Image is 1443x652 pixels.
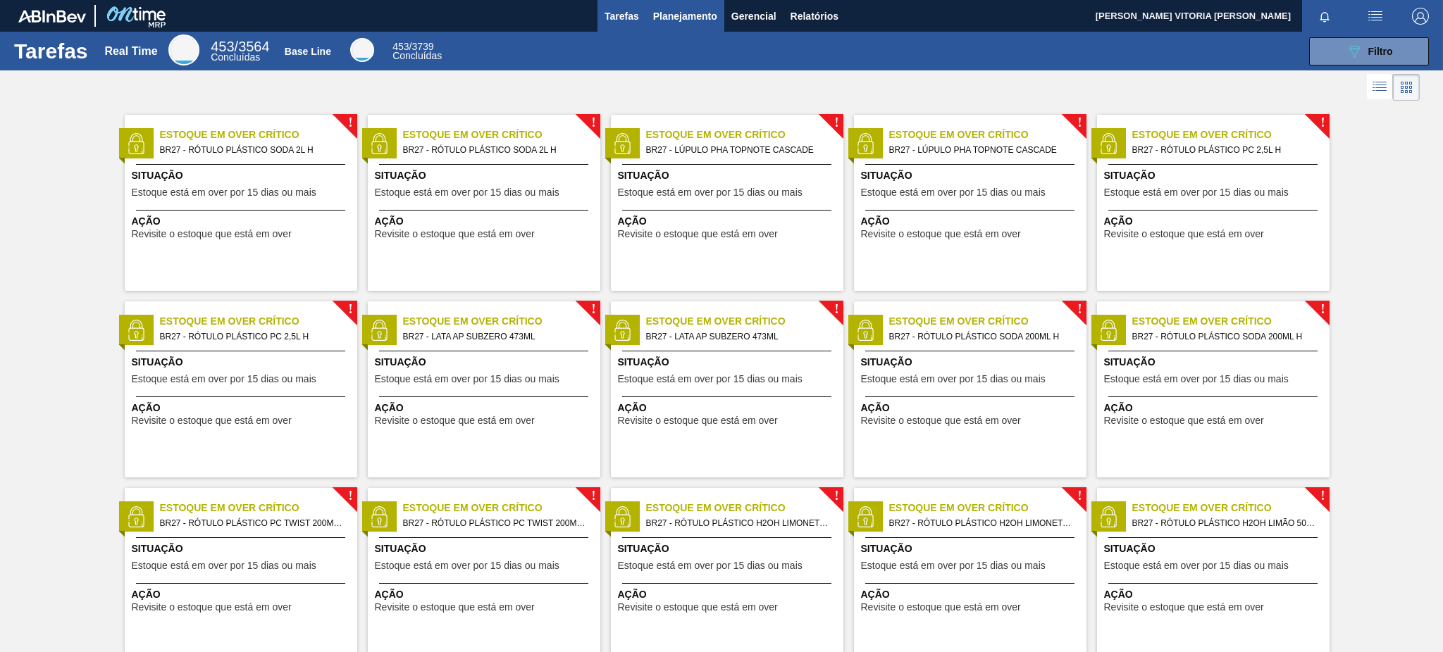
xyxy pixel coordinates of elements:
[392,50,442,61] span: Concluídas
[132,587,354,602] span: Ação
[348,491,352,501] span: !
[285,46,331,57] div: Base Line
[1320,491,1325,501] span: !
[889,127,1086,142] span: Estoque em Over Crítico
[612,320,633,341] img: status
[731,8,776,25] span: Gerencial
[168,35,199,65] div: Real Time
[14,43,88,59] h1: Tarefas
[791,8,838,25] span: Relatórios
[375,401,597,415] span: Ação
[618,415,778,426] span: Revisite o estoque que está em over
[375,168,597,183] span: Situação
[104,45,157,58] div: Real Time
[1104,229,1264,239] span: Revisite o estoque que está em over
[403,142,589,158] span: BR27 - RÓTULO PLÁSTICO SODA 2L H
[618,214,840,229] span: Ação
[132,214,354,229] span: Ação
[1132,142,1318,158] span: BR27 - RÓTULO PLÁSTICO PC 2,5L H
[1098,320,1119,341] img: status
[612,506,633,527] img: status
[1104,587,1326,602] span: Ação
[375,374,559,384] span: Estoque está em over por 15 dias ou mais
[612,133,633,154] img: status
[834,118,838,128] span: !
[653,8,717,25] span: Planejamento
[403,329,589,344] span: BR27 - LATA AP SUBZERO 473ML
[1104,187,1289,198] span: Estoque está em over por 15 dias ou mais
[160,314,357,329] span: Estoque em Over Crítico
[348,304,352,315] span: !
[861,587,1083,602] span: Ação
[369,133,390,154] img: status
[646,142,832,158] span: BR27 - LÚPULO PHA TOPNOTE CASCADE
[403,501,600,515] span: Estoque em Over Crítico
[375,187,559,198] span: Estoque está em over por 15 dias ou mais
[1393,74,1420,101] div: Visão em Cards
[618,374,803,384] span: Estoque está em over por 15 dias ou mais
[1077,491,1082,501] span: !
[1320,118,1325,128] span: !
[861,187,1046,198] span: Estoque está em over por 15 dias ou mais
[1104,401,1326,415] span: Ação
[1132,127,1330,142] span: Estoque em Over Crítico
[211,51,260,63] span: Concluídas
[392,41,433,52] span: / 3739
[1104,560,1289,571] span: Estoque está em over por 15 dias ou mais
[1104,602,1264,613] span: Revisite o estoque que está em over
[132,401,354,415] span: Ação
[160,127,357,142] span: Estoque em Over Crítico
[861,541,1083,556] span: Situação
[132,560,316,571] span: Estoque está em over por 15 dias ou mais
[861,560,1046,571] span: Estoque está em over por 15 dias ou mais
[618,560,803,571] span: Estoque está em over por 15 dias ou mais
[861,415,1021,426] span: Revisite o estoque que está em over
[160,501,357,515] span: Estoque em Over Crítico
[618,602,778,613] span: Revisite o estoque que está em over
[861,602,1021,613] span: Revisite o estoque que está em over
[348,118,352,128] span: !
[889,501,1086,515] span: Estoque em Over Crítico
[375,602,535,613] span: Revisite o estoque que está em over
[855,133,876,154] img: status
[1104,374,1289,384] span: Estoque está em over por 15 dias ou mais
[160,329,346,344] span: BR27 - RÓTULO PLÁSTICO PC 2,5L H
[618,541,840,556] span: Situação
[392,41,409,52] span: 453
[861,355,1083,370] span: Situação
[132,541,354,556] span: Situação
[375,229,535,239] span: Revisite o estoque que está em over
[160,515,346,531] span: BR27 - RÓTULO PLÁSTICO PC TWIST 200ML H
[618,401,840,415] span: Ação
[1132,314,1330,329] span: Estoque em Over Crítico
[889,142,1075,158] span: BR27 - LÚPULO PHA TOPNOTE CASCADE
[132,168,354,183] span: Situação
[1098,133,1119,154] img: status
[834,491,838,501] span: !
[403,127,600,142] span: Estoque em Over Crítico
[861,229,1021,239] span: Revisite o estoque que está em over
[591,304,595,315] span: !
[132,602,292,613] span: Revisite o estoque que está em over
[1104,214,1326,229] span: Ação
[646,127,843,142] span: Estoque em Over Crítico
[375,541,597,556] span: Situação
[1098,506,1119,527] img: status
[1367,74,1393,101] div: Visão em Lista
[646,515,832,531] span: BR27 - RÓTULO PLÁSTICO H2OH LIMONETO 500ML H
[392,42,442,61] div: Base Line
[889,515,1075,531] span: BR27 - RÓTULO PLÁSTICO H2OH LIMONETO 500ML H
[160,142,346,158] span: BR27 - RÓTULO PLÁSTICO SODA 2L H
[1320,304,1325,315] span: !
[1302,6,1347,26] button: Notificações
[1077,304,1082,315] span: !
[211,39,234,54] span: 453
[369,320,390,341] img: status
[1368,46,1393,57] span: Filtro
[591,491,595,501] span: !
[350,38,374,62] div: Base Line
[403,314,600,329] span: Estoque em Over Crítico
[403,515,589,531] span: BR27 - RÓTULO PLÁSTICO PC TWIST 200ML H
[861,374,1046,384] span: Estoque está em over por 15 dias ou mais
[1104,355,1326,370] span: Situação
